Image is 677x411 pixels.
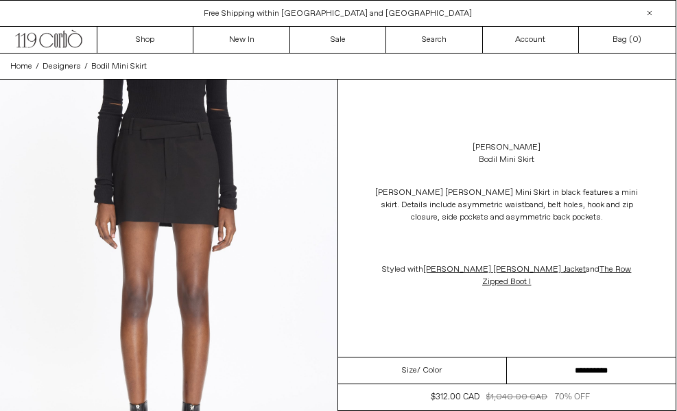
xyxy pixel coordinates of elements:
[91,61,147,72] span: Bodil Mini Skirt
[479,154,534,166] div: Bodil Mini Skirt
[423,264,586,275] a: [PERSON_NAME] [PERSON_NAME] Jacket
[579,27,675,53] a: Bag ()
[193,27,289,53] a: New In
[486,391,547,403] div: $1,040.00 CAD
[473,141,541,154] a: [PERSON_NAME]
[290,27,386,53] a: Sale
[431,391,479,403] div: $312.00 CAD
[10,60,32,73] a: Home
[43,61,81,72] span: Designers
[417,364,442,377] span: / Color
[36,60,39,73] span: /
[91,60,147,73] a: Bodil Mini Skirt
[375,187,638,223] span: [PERSON_NAME] [PERSON_NAME] Mini Skirt in black features a mini skirt. Details include asymmetric...
[386,27,482,53] a: Search
[632,34,641,46] span: )
[84,60,88,73] span: /
[43,60,81,73] a: Designers
[632,34,638,45] span: 0
[402,364,417,377] span: Size
[97,27,193,53] a: Shop
[483,27,579,53] a: Account
[10,61,32,72] span: Home
[204,8,472,19] a: Free Shipping within [GEOGRAPHIC_DATA] and [GEOGRAPHIC_DATA]
[555,391,590,403] div: 70% OFF
[382,264,631,287] span: Styled with and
